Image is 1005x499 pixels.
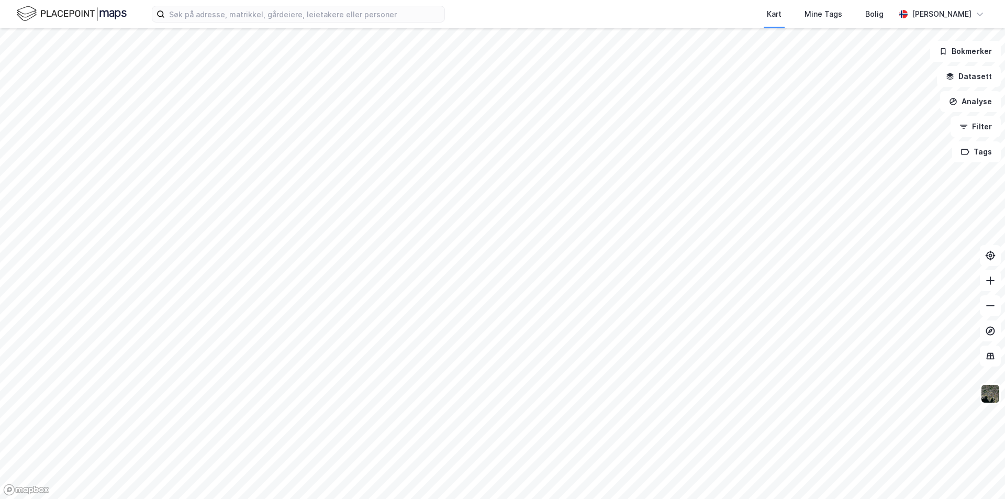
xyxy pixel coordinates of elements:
button: Filter [951,116,1001,137]
input: Søk på adresse, matrikkel, gårdeiere, leietakere eller personer [165,6,444,22]
button: Analyse [940,91,1001,112]
img: logo.f888ab2527a4732fd821a326f86c7f29.svg [17,5,127,23]
div: Kart [767,8,781,20]
div: Bolig [865,8,884,20]
div: [PERSON_NAME] [912,8,971,20]
div: Mine Tags [805,8,842,20]
a: Mapbox homepage [3,484,49,496]
button: Bokmerker [930,41,1001,62]
img: 9k= [980,384,1000,404]
button: Tags [952,141,1001,162]
button: Datasett [937,66,1001,87]
iframe: Chat Widget [953,449,1005,499]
